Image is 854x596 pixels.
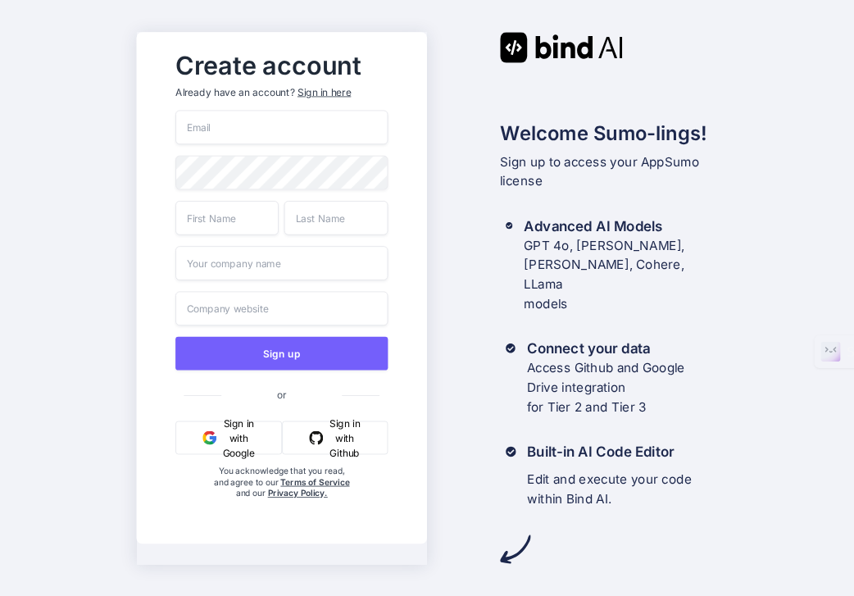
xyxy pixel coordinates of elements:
[211,466,353,533] div: You acknowledge that you read, and agree to our and our
[175,110,388,144] input: Email
[525,235,718,313] p: GPT 4o, [PERSON_NAME], [PERSON_NAME], Cohere, LLama models
[175,54,388,76] h2: Create account
[175,201,279,235] input: First Name
[281,476,350,487] a: Terms of Service
[175,421,282,454] button: Sign in with Google
[175,84,388,98] p: Already have an account?
[175,336,388,370] button: Sign up
[283,421,388,454] button: Sign in with Github
[284,201,388,235] input: Last Name
[500,118,717,148] h2: Welcome Sumo-lings!
[268,488,328,498] a: Privacy Policy.
[500,32,623,62] img: Bind AI logo
[527,470,717,509] p: Edit and execute your code within Bind AI.
[221,377,342,412] span: or
[175,291,388,325] input: Company website
[527,339,717,358] h3: Connect your data
[202,430,216,444] img: google
[527,442,717,462] h3: Built-in AI Code Editor
[525,216,718,235] h3: Advanced AI Models
[527,358,717,416] p: Access Github and Google Drive integration for Tier 2 and Tier 3
[310,430,324,444] img: github
[500,534,530,564] img: arrow
[500,152,717,191] p: Sign up to access your AppSumo license
[175,246,388,280] input: Your company name
[298,84,351,98] div: Sign in here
